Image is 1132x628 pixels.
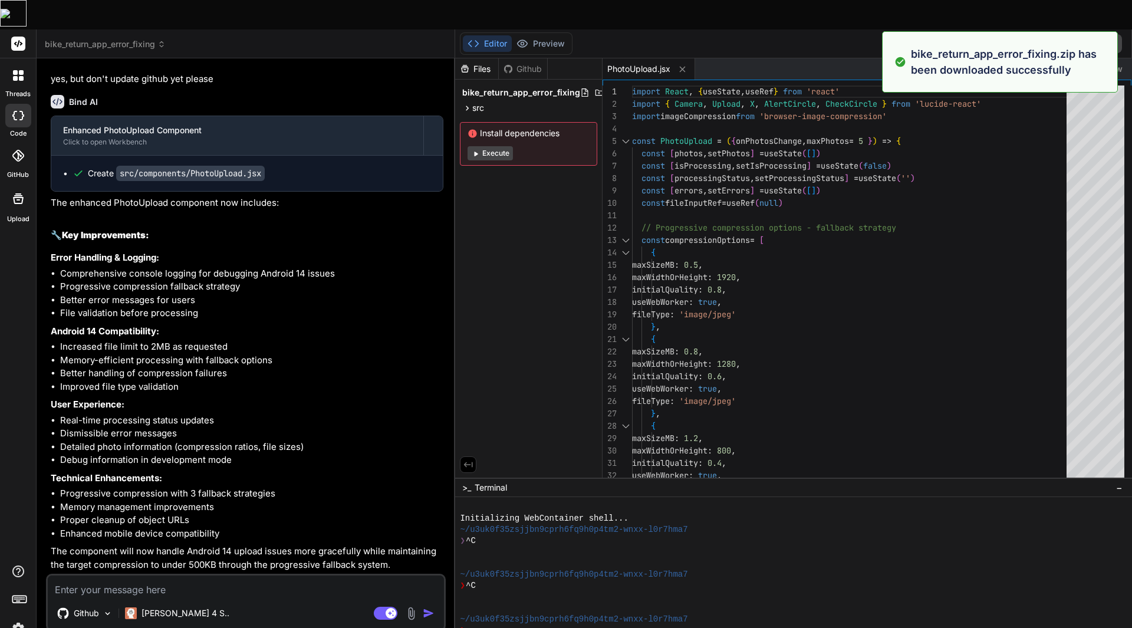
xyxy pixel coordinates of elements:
[665,86,689,97] span: React
[873,136,877,146] span: )
[618,420,633,432] div: Click to collapse the range.
[816,160,821,171] span: =
[460,580,466,591] span: ❯
[60,367,443,380] li: Better handling of compression failures
[731,136,736,146] span: {
[603,383,617,395] div: 25
[707,458,722,468] span: 0.4
[707,185,750,196] span: setErrors
[778,198,783,208] span: )
[807,160,811,171] span: ]
[811,148,816,159] span: ]
[712,98,741,109] span: Upload
[802,148,807,159] span: (
[603,135,617,147] div: 5
[7,214,29,224] label: Upload
[603,407,617,420] div: 27
[632,98,660,109] span: import
[632,284,698,295] span: initialQuality
[618,246,633,259] div: Click to collapse the range.
[656,408,660,419] span: ,
[603,457,617,469] div: 31
[759,185,764,196] span: =
[901,173,910,183] span: ''
[60,514,443,527] li: Proper cleanup of object URLs
[674,259,679,270] span: :
[684,433,698,443] span: 1.2
[460,513,628,524] span: Initializing WebContainer shell...
[726,136,731,146] span: (
[882,136,891,146] span: =>
[811,185,816,196] span: ]
[641,173,665,183] span: const
[703,98,707,109] span: ,
[707,371,722,382] span: 0.6
[651,408,656,419] span: }
[603,321,617,333] div: 20
[674,433,679,443] span: :
[689,383,693,394] span: :
[60,501,443,514] li: Memory management improvements
[755,173,844,183] span: setProcessingStatus
[603,271,617,284] div: 16
[632,359,707,369] span: maxWidthOrHeight
[60,280,443,294] li: Progressive compression fallback strategy
[603,432,617,445] div: 29
[51,472,162,484] strong: Technical Enhancements:
[689,86,693,97] span: ,
[603,197,617,209] div: 10
[665,98,670,109] span: {
[707,284,722,295] span: 0.8
[51,116,423,155] button: Enhanced PhotoUpload ComponentClick to open Workbench
[651,334,656,344] span: {
[736,111,755,121] span: from
[707,272,712,282] span: :
[632,396,670,406] span: fileType
[670,396,674,406] span: :
[816,98,821,109] span: ,
[60,440,443,454] li: Detailed photo information (compression ratios, file sizes)
[60,340,443,354] li: Increased file limit to 2MB as requested
[755,98,759,109] span: ,
[463,35,512,52] button: Editor
[60,487,443,501] li: Progressive compression with 3 fallback strategies
[877,222,896,233] span: tegy
[10,129,27,139] label: code
[632,371,698,382] span: initialQuality
[603,147,617,160] div: 6
[849,136,854,146] span: =
[816,185,821,196] span: )
[603,185,617,197] div: 9
[641,160,665,171] span: const
[825,98,877,109] span: CheckCircle
[698,346,703,357] span: ,
[707,148,750,159] span: setPhotos
[722,371,726,382] span: ,
[689,297,693,307] span: :
[5,89,31,99] label: threads
[896,173,901,183] span: (
[472,102,484,114] span: src
[750,185,755,196] span: ]
[603,172,617,185] div: 8
[632,86,660,97] span: import
[703,148,707,159] span: ,
[774,86,778,97] span: }
[726,198,755,208] span: useRef
[632,458,698,468] span: initialQuality
[698,470,717,481] span: true
[674,98,703,109] span: Camera
[51,252,159,263] strong: Error Handling & Logging:
[603,98,617,110] div: 2
[603,246,617,259] div: 14
[603,259,617,271] div: 15
[103,609,113,619] img: Pick Models
[896,136,901,146] span: {
[717,470,722,481] span: ,
[51,73,443,86] p: yes, but don't update github yet please
[722,284,726,295] span: ,
[670,148,674,159] span: [
[74,607,99,619] p: Github
[603,209,617,222] div: 11
[404,607,418,620] img: attachment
